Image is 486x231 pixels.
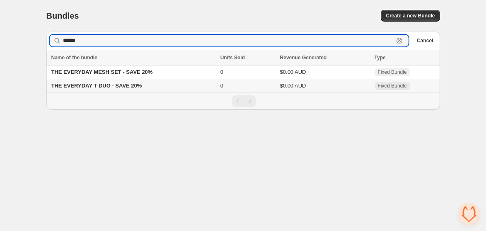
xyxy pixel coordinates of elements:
[46,11,79,21] h1: Bundles
[417,37,433,44] span: Cancel
[220,53,245,62] span: Units Sold
[458,203,480,225] a: Open chat
[51,83,142,89] span: THE EVERYDAY T DUO - SAVE 20%
[280,53,327,62] span: Revenue Generated
[51,69,153,75] span: THE EVERYDAY MESH SET - SAVE 20%
[220,53,253,62] button: Units Sold
[375,53,435,62] div: Type
[378,69,407,75] span: Fixed Bundle
[46,92,440,109] nav: Pagination
[413,36,436,46] button: Cancel
[378,83,407,89] span: Fixed Bundle
[280,53,335,62] button: Revenue Generated
[395,36,404,45] button: Clear
[381,10,440,22] button: Create a new Bundle
[51,53,215,62] div: Name of the bundle
[280,69,306,75] span: $0.00 AUD
[280,83,306,89] span: $0.00 AUD
[220,83,223,89] span: 0
[220,69,223,75] span: 0
[386,12,435,19] span: Create a new Bundle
